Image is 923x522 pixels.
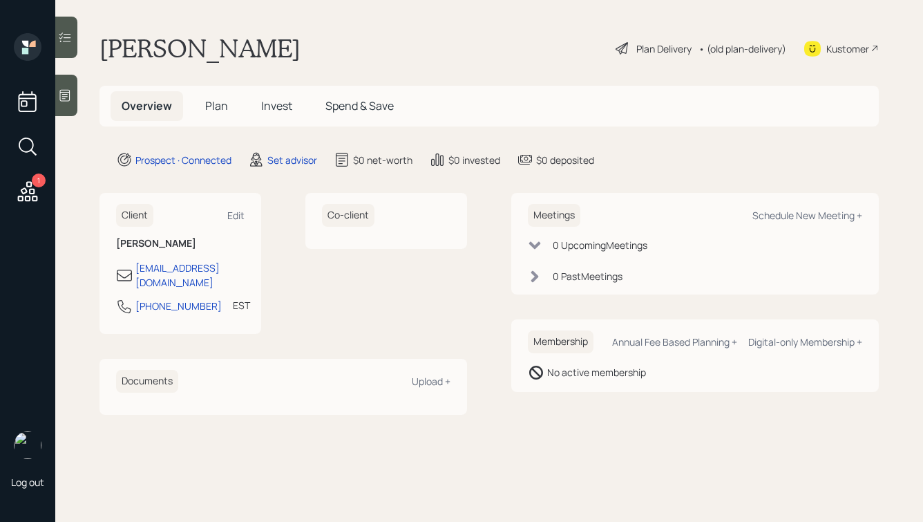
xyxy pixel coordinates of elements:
div: Upload + [412,375,450,388]
h6: Meetings [528,204,580,227]
div: EST [233,298,250,313]
div: Digital-only Membership + [748,335,862,348]
h1: [PERSON_NAME] [99,33,301,64]
span: Spend & Save [325,98,394,113]
div: [EMAIL_ADDRESS][DOMAIN_NAME] [135,261,245,290]
span: Invest [261,98,292,113]
h6: [PERSON_NAME] [116,238,245,250]
h6: Documents [116,370,178,393]
div: • (old plan-delivery) [698,41,786,56]
h6: Co-client [322,204,374,227]
div: Annual Fee Based Planning + [612,335,737,348]
span: Plan [205,98,228,113]
h6: Membership [528,330,593,353]
div: Kustomer [826,41,869,56]
div: Plan Delivery [636,41,692,56]
img: hunter_neumayer.jpg [14,431,41,459]
span: Overview [122,98,172,113]
div: Set advisor [267,153,317,167]
h6: Client [116,204,153,227]
div: Schedule New Meeting + [752,209,862,222]
div: $0 invested [448,153,500,167]
div: No active membership [547,365,646,380]
div: $0 deposited [536,153,594,167]
div: Log out [11,476,44,489]
div: [PHONE_NUMBER] [135,299,222,313]
div: 0 Upcoming Meeting s [553,238,647,252]
div: 1 [32,174,46,187]
div: 0 Past Meeting s [553,269,622,283]
div: Edit [227,209,245,222]
div: $0 net-worth [353,153,412,167]
div: Prospect · Connected [135,153,231,167]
